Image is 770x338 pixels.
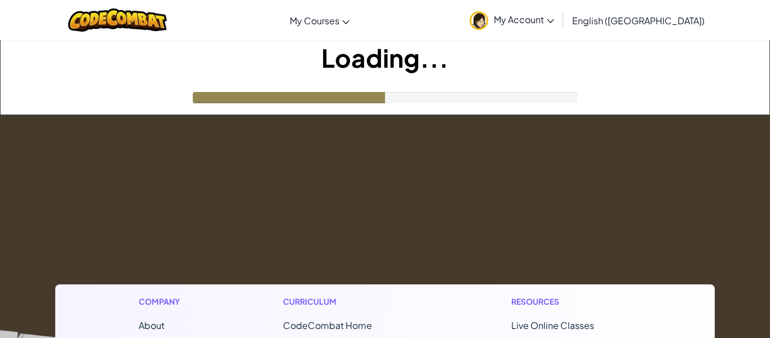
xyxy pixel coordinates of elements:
[139,319,165,331] a: About
[68,8,167,32] img: CodeCombat logo
[1,40,769,75] h1: Loading...
[572,15,705,27] span: English ([GEOGRAPHIC_DATA])
[283,296,419,308] h1: Curriculum
[283,319,372,331] span: CodeCombat Home
[464,2,560,38] a: My Account
[139,296,191,308] h1: Company
[494,14,554,25] span: My Account
[511,319,594,331] a: Live Online Classes
[284,5,355,36] a: My Courses
[511,296,631,308] h1: Resources
[567,5,710,36] a: English ([GEOGRAPHIC_DATA])
[290,15,339,27] span: My Courses
[470,11,488,30] img: avatar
